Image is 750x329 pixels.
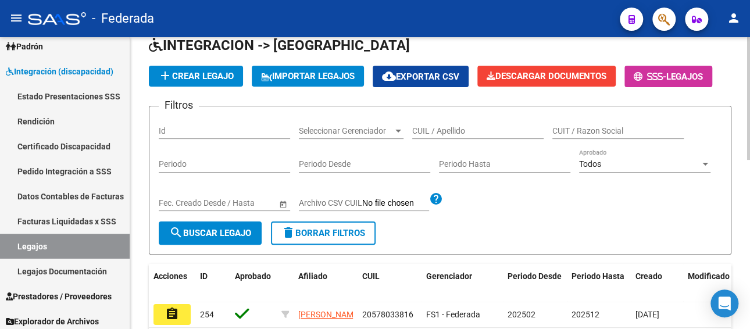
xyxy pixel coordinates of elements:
[271,221,376,245] button: Borrar Filtros
[159,97,199,113] h3: Filtros
[477,66,616,87] button: Descargar Documentos
[252,66,364,87] button: IMPORTAR LEGAJOS
[688,271,730,281] span: Modificado
[294,264,358,302] datatable-header-cell: Afiliado
[503,264,567,302] datatable-header-cell: Periodo Desde
[426,310,480,319] span: FS1 - Federada
[158,69,172,83] mat-icon: add
[382,71,459,82] span: Exportar CSV
[277,198,289,210] button: Open calendar
[200,310,214,319] span: 254
[298,310,360,319] span: [PERSON_NAME]
[373,66,469,87] button: Exportar CSV
[211,198,268,208] input: Fecha fin
[487,71,606,81] span: Descargar Documentos
[422,264,503,302] datatable-header-cell: Gerenciador
[635,271,662,281] span: Creado
[165,307,179,321] mat-icon: assignment
[149,264,195,302] datatable-header-cell: Acciones
[261,71,355,81] span: IMPORTAR LEGAJOS
[362,271,380,281] span: CUIL
[169,228,251,238] span: Buscar Legajo
[281,228,365,238] span: Borrar Filtros
[169,226,183,239] mat-icon: search
[6,290,112,303] span: Prestadores / Proveedores
[200,271,208,281] span: ID
[572,310,599,319] span: 202512
[362,198,429,209] input: Archivo CSV CUIL
[159,198,201,208] input: Fecha inicio
[362,310,413,319] span: 20578033816
[635,310,659,319] span: [DATE]
[508,310,535,319] span: 202502
[158,71,234,81] span: Crear Legajo
[235,271,271,281] span: Aprobado
[6,40,43,53] span: Padrón
[683,264,735,302] datatable-header-cell: Modificado
[6,315,99,328] span: Explorador de Archivos
[299,198,362,208] span: Archivo CSV CUIL
[426,271,472,281] span: Gerenciador
[666,71,703,82] span: Legajos
[6,65,113,78] span: Integración (discapacidad)
[281,226,295,239] mat-icon: delete
[149,66,243,87] button: Crear Legajo
[727,11,741,25] mat-icon: person
[153,271,187,281] span: Acciones
[159,221,262,245] button: Buscar Legajo
[631,264,683,302] datatable-header-cell: Creado
[710,289,738,317] div: Open Intercom Messenger
[9,11,23,25] mat-icon: menu
[195,264,230,302] datatable-header-cell: ID
[299,126,393,136] span: Seleccionar Gerenciador
[634,71,666,82] span: -
[624,66,712,87] button: -Legajos
[567,264,631,302] datatable-header-cell: Periodo Hasta
[298,271,327,281] span: Afiliado
[572,271,624,281] span: Periodo Hasta
[508,271,562,281] span: Periodo Desde
[358,264,422,302] datatable-header-cell: CUIL
[382,69,396,83] mat-icon: cloud_download
[429,192,443,206] mat-icon: help
[149,37,410,53] span: INTEGRACION -> [GEOGRAPHIC_DATA]
[92,6,154,31] span: - Federada
[579,159,601,169] span: Todos
[230,264,277,302] datatable-header-cell: Aprobado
